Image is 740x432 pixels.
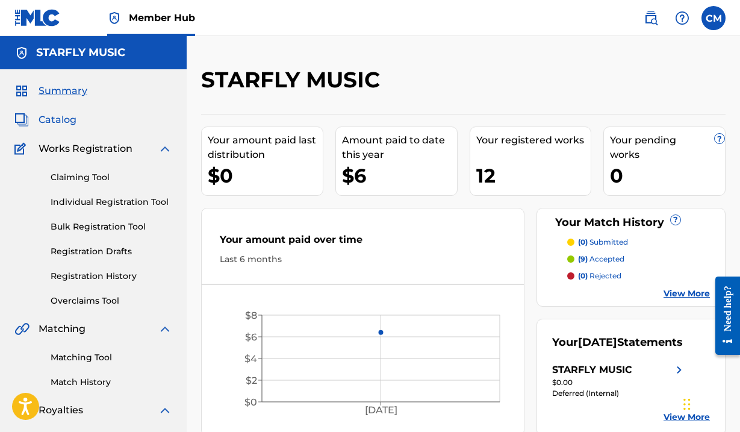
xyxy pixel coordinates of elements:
[158,403,172,418] img: expand
[51,295,172,307] a: Overclaims Tool
[610,162,725,189] div: 0
[245,310,257,321] tspan: $8
[14,113,76,127] a: CatalogCatalog
[14,46,29,60] img: Accounts
[578,254,624,265] p: accepted
[675,11,689,25] img: help
[476,133,591,148] div: Your registered works
[158,322,172,336] img: expand
[342,133,457,162] div: Amount paid to date this year
[552,388,686,399] div: Deferred (Internal)
[201,66,386,93] h2: STARFLY MUSIC
[680,374,740,432] iframe: Chat Widget
[670,6,694,30] div: Help
[672,363,686,377] img: right chevron icon
[610,133,725,162] div: Your pending works
[14,84,87,98] a: SummarySummary
[107,11,122,25] img: Top Rightsholder
[246,375,257,386] tspan: $2
[578,254,588,263] span: (9)
[578,271,588,280] span: (0)
[39,322,86,336] span: Matching
[14,84,29,98] img: Summary
[51,221,172,233] a: Bulk Registration Tool
[567,271,710,281] a: (0) rejected
[208,133,323,162] div: Your amount paid last distribution
[51,376,172,389] a: Match History
[51,351,172,364] a: Matching Tool
[36,46,125,60] h5: STARFLY MUSIC
[39,142,132,156] span: Works Registration
[220,253,506,266] div: Last 6 months
[158,142,172,156] img: expand
[244,353,257,365] tspan: $4
[39,113,76,127] span: Catalog
[683,386,691,422] div: Drag
[552,377,686,388] div: $0.00
[14,322,30,336] img: Matching
[51,196,172,208] a: Individual Registration Tool
[244,396,257,408] tspan: $0
[664,411,710,424] a: View More
[129,11,195,25] span: Member Hub
[365,404,397,416] tspan: [DATE]
[245,331,257,343] tspan: $6
[706,266,740,365] iframe: Resource Center
[39,403,83,418] span: Royalties
[552,363,686,399] a: STARFLY MUSICright chevron icon$0.00Deferred (Internal)
[14,9,61,27] img: MLC Logo
[639,6,663,30] a: Public Search
[701,6,726,30] div: User Menu
[51,270,172,283] a: Registration History
[578,237,588,246] span: (0)
[208,162,323,189] div: $0
[220,233,506,253] div: Your amount paid over time
[578,336,617,349] span: [DATE]
[567,237,710,248] a: (0) submitted
[644,11,658,25] img: search
[476,162,591,189] div: 12
[39,84,87,98] span: Summary
[567,254,710,265] a: (9) accepted
[552,363,632,377] div: STARFLY MUSIC
[552,334,683,351] div: Your Statements
[51,171,172,184] a: Claiming Tool
[671,215,680,225] span: ?
[51,245,172,258] a: Registration Drafts
[578,237,628,248] p: submitted
[578,271,621,281] p: rejected
[14,142,30,156] img: Works Registration
[664,287,710,300] a: View More
[715,134,724,143] span: ?
[342,162,457,189] div: $6
[552,214,710,231] div: Your Match History
[14,113,29,127] img: Catalog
